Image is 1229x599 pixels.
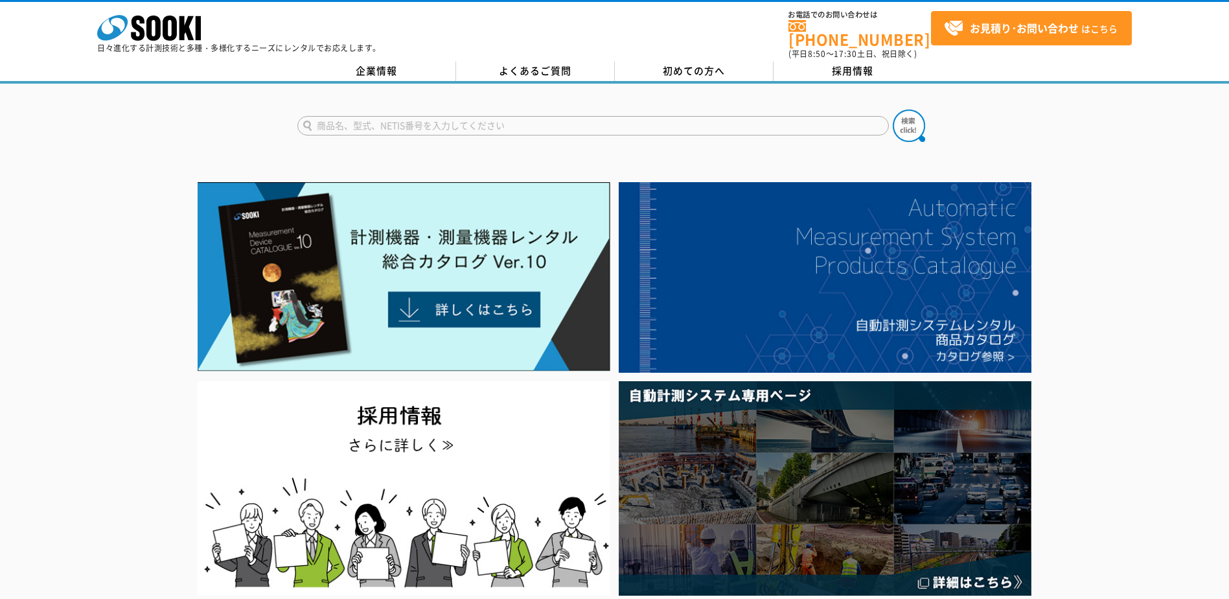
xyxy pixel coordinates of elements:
[788,48,917,60] span: (平日 ～ 土日、祝日除く)
[774,62,932,81] a: 採用情報
[931,11,1132,45] a: お見積り･お問い合わせはこちら
[97,44,381,52] p: 日々進化する計測技術と多種・多様化するニーズにレンタルでお応えします。
[297,62,456,81] a: 企業情報
[619,381,1031,596] img: 自動計測システム専用ページ
[663,64,725,78] span: 初めての方へ
[970,20,1079,36] strong: お見積り･お問い合わせ
[198,381,610,596] img: SOOKI recruit
[297,116,889,135] input: 商品名、型式、NETIS番号を入力してください
[808,48,826,60] span: 8:50
[944,19,1118,38] span: はこちら
[893,110,925,142] img: btn_search.png
[456,62,615,81] a: よくあるご質問
[615,62,774,81] a: 初めての方へ
[619,182,1031,373] img: 自動計測システムカタログ
[788,11,931,19] span: お電話でのお問い合わせは
[834,48,857,60] span: 17:30
[788,20,931,47] a: [PHONE_NUMBER]
[198,182,610,371] img: Catalog Ver10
